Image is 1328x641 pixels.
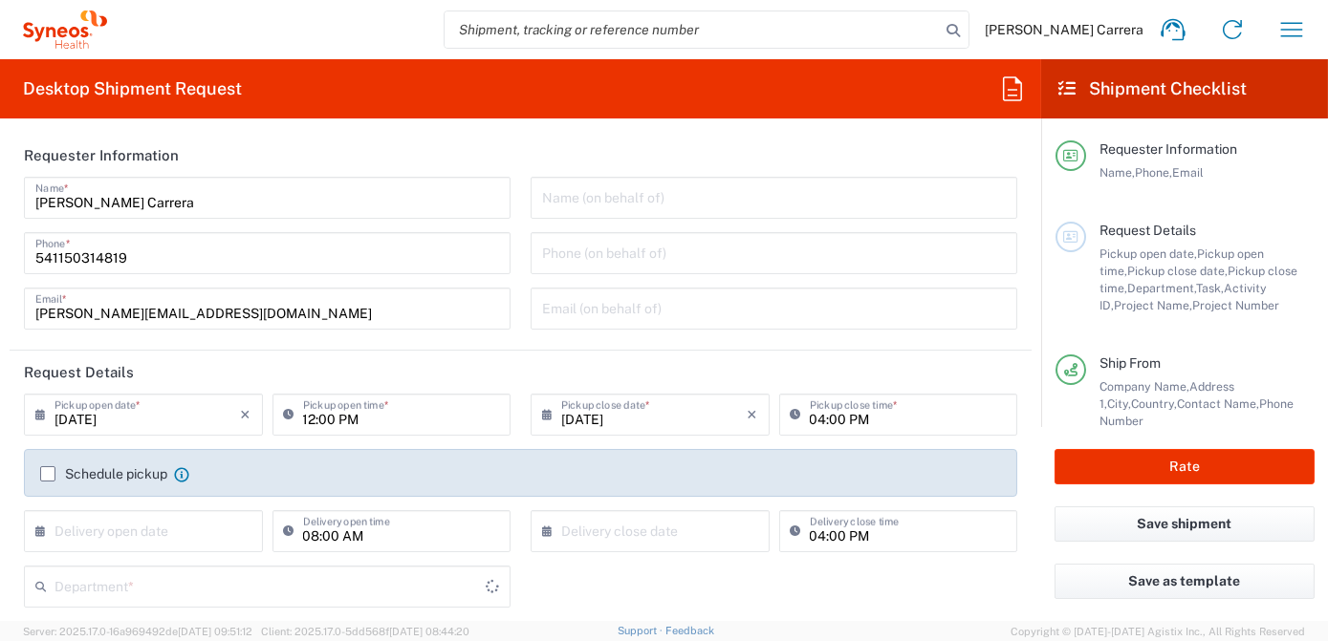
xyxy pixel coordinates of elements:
span: Country, [1131,396,1177,411]
span: [DATE] 08:44:20 [389,626,469,637]
span: Ship From [1099,355,1161,371]
h2: Requester Information [24,146,179,165]
button: Save as template [1055,564,1315,599]
button: Rate [1055,449,1315,484]
span: Request Details [1099,223,1196,238]
span: [PERSON_NAME] Carrera [985,21,1143,38]
span: [DATE] 09:51:12 [178,626,252,637]
span: Contact Name, [1177,396,1259,411]
span: Name, [1099,165,1135,180]
a: Feedback [665,625,714,636]
a: Support [618,625,665,636]
span: Pickup close date, [1127,264,1228,278]
label: Schedule pickup [40,466,167,481]
span: Email [1172,165,1204,180]
span: Task, [1196,281,1224,295]
span: Client: 2025.17.0-5dd568f [261,626,469,637]
span: City, [1107,396,1131,411]
span: Phone, [1135,165,1172,180]
span: Project Name, [1114,298,1192,312]
i: × [748,399,758,430]
span: Requester Information [1099,141,1237,157]
button: Save shipment [1055,506,1315,542]
span: Department, [1127,281,1196,295]
span: Project Number [1192,298,1279,312]
h2: Request Details [24,363,134,382]
span: Server: 2025.17.0-16a969492de [23,626,252,637]
h2: Desktop Shipment Request [23,77,242,100]
span: Company Name, [1099,379,1189,394]
input: Shipment, tracking or reference number [445,11,940,48]
span: Copyright © [DATE]-[DATE] Agistix Inc., All Rights Reserved [1011,623,1305,640]
span: Pickup open date, [1099,246,1197,261]
h2: Shipment Checklist [1058,77,1247,100]
i: × [241,399,251,430]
